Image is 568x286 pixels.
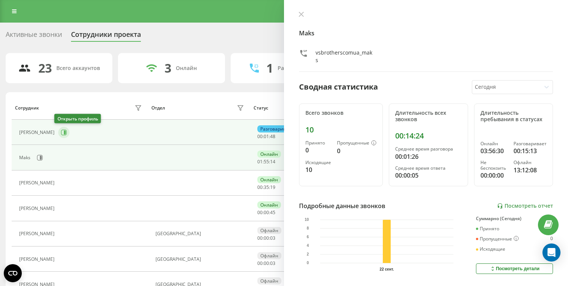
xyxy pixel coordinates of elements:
[270,133,275,140] span: 48
[299,29,553,38] h4: Maks
[476,263,553,274] button: Посмотреть детали
[54,114,101,123] div: Открыть профиль
[257,260,263,266] span: 00
[257,134,275,139] div: : :
[395,110,462,123] div: Длительность всех звонков
[307,226,309,230] text: 8
[257,261,275,266] div: : :
[305,160,331,165] div: Исходящие
[316,49,374,64] div: vsbrotherscomua_maks
[380,267,394,271] text: 22 сент.
[38,61,52,75] div: 23
[15,105,39,111] div: Сотрудник
[270,184,275,190] span: 19
[19,180,56,186] div: [PERSON_NAME]
[395,152,462,161] div: 00:01:26
[395,146,462,152] div: Среднее время разговора
[264,184,269,190] span: 35
[257,184,263,190] span: 00
[254,105,268,111] div: Статус
[257,185,275,190] div: : :
[480,146,508,155] div: 03:56:30
[71,30,141,42] div: Сотрудники проекта
[257,227,281,234] div: Офлайн
[257,158,263,165] span: 01
[307,252,309,256] text: 2
[476,246,505,252] div: Исходящие
[337,140,376,146] div: Пропущенные
[305,125,376,134] div: 10
[476,216,553,221] div: Суммарно (Сегодня)
[257,252,281,259] div: Офлайн
[264,158,269,165] span: 55
[395,171,462,180] div: 00:00:05
[165,61,171,75] div: 3
[305,146,331,155] div: 0
[257,151,281,158] div: Онлайн
[480,171,508,180] div: 00:00:00
[264,235,269,241] span: 00
[257,209,263,216] span: 00
[514,141,547,146] div: Разговаривает
[176,65,197,71] div: Онлайн
[6,30,62,42] div: Активные звонки
[19,257,56,262] div: [PERSON_NAME]
[257,159,275,164] div: : :
[299,81,378,93] div: Сводная статистика
[156,231,246,236] div: [GEOGRAPHIC_DATA]
[257,210,275,215] div: : :
[514,160,547,165] div: Офлайн
[480,141,508,146] div: Онлайн
[514,166,547,175] div: 13:12:08
[257,201,281,208] div: Онлайн
[151,105,165,111] div: Отдел
[476,226,499,231] div: Принято
[476,236,519,242] div: Пропущенные
[497,203,553,209] a: Посмотреть отчет
[305,140,331,146] div: Принято
[299,201,385,210] div: Подробные данные звонков
[257,277,281,284] div: Офлайн
[257,133,263,140] span: 00
[395,166,462,171] div: Среднее время ответа
[19,130,56,135] div: [PERSON_NAME]
[480,110,547,123] div: Длительность пребывания в статусах
[270,209,275,216] span: 45
[305,110,376,116] div: Всего звонков
[395,131,462,140] div: 00:14:24
[305,218,309,222] text: 10
[19,206,56,211] div: [PERSON_NAME]
[307,243,309,248] text: 4
[480,160,508,171] div: Не беспокоить
[264,209,269,216] span: 00
[489,266,539,272] div: Посмотреть детали
[542,243,560,262] div: Open Intercom Messenger
[266,61,273,75] div: 1
[19,155,32,160] div: Maks
[307,235,309,239] text: 6
[257,176,281,183] div: Онлайн
[550,236,553,242] div: 0
[270,260,275,266] span: 03
[270,158,275,165] span: 14
[270,235,275,241] span: 03
[337,146,376,155] div: 0
[307,261,309,265] text: 0
[278,65,319,71] div: Разговаривают
[514,146,547,155] div: 00:15:13
[257,125,296,132] div: Разговаривает
[264,260,269,266] span: 00
[264,133,269,140] span: 01
[305,165,331,174] div: 10
[56,65,100,71] div: Всего аккаунтов
[4,264,22,282] button: Open CMP widget
[156,257,246,262] div: [GEOGRAPHIC_DATA]
[257,235,263,241] span: 00
[19,231,56,236] div: [PERSON_NAME]
[257,236,275,241] div: : :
